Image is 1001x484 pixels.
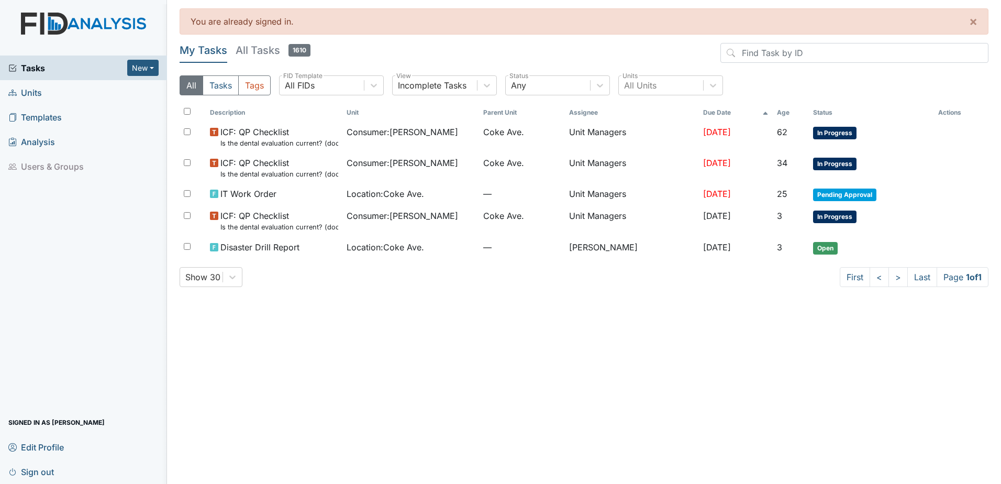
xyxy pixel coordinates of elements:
th: Toggle SortBy [479,104,565,122]
button: New [127,60,159,76]
span: In Progress [813,211,857,223]
td: Unit Managers [565,183,699,205]
span: Units [8,84,42,101]
button: All [180,75,203,95]
nav: task-pagination [840,267,988,287]
span: ICF: QP Checklist Is the dental evaluation current? (document the date, oral rating, and goal # i... [220,126,338,148]
input: Find Task by ID [720,43,988,63]
h5: All Tasks [236,43,310,58]
a: < [870,267,889,287]
td: Unit Managers [565,205,699,236]
th: Assignee [565,104,699,122]
span: Coke Ave. [483,157,524,169]
span: Consumer : [PERSON_NAME] [347,126,458,138]
span: Sign out [8,464,54,480]
button: Tasks [203,75,239,95]
div: Incomplete Tasks [398,79,466,92]
th: Toggle SortBy [809,104,933,122]
span: Disaster Drill Report [220,241,299,254]
div: You are already signed in. [180,8,988,35]
strong: 1 of 1 [966,272,982,282]
button: Tags [238,75,271,95]
span: Consumer : [PERSON_NAME] [347,157,458,169]
div: Any [511,79,526,92]
td: Unit Managers [565,122,699,152]
div: Type filter [180,75,271,95]
span: Edit Profile [8,439,64,455]
small: Is the dental evaluation current? (document the date, oral rating, and goal # if needed in the co... [220,222,338,232]
span: Analysis [8,134,55,150]
div: All Units [624,79,657,92]
span: [DATE] [703,158,731,168]
span: Pending Approval [813,189,876,201]
th: Toggle SortBy [773,104,809,122]
span: [DATE] [703,242,731,252]
span: Page [937,267,988,287]
th: Toggle SortBy [206,104,342,122]
span: 62 [777,127,787,137]
button: × [959,9,988,34]
span: Templates [8,109,62,125]
a: Last [907,267,937,287]
a: > [888,267,908,287]
small: Is the dental evaluation current? (document the date, oral rating, and goal # if needed in the co... [220,138,338,148]
div: Show 30 [185,271,220,283]
th: Toggle SortBy [699,104,773,122]
h5: My Tasks [180,43,227,58]
span: 1610 [288,44,310,57]
span: 34 [777,158,787,168]
span: IT Work Order [220,188,276,200]
span: [DATE] [703,211,731,221]
td: [PERSON_NAME] [565,237,699,259]
div: All FIDs [285,79,315,92]
input: Toggle All Rows Selected [184,108,191,115]
span: Location : Coke Ave. [347,241,424,254]
span: In Progress [813,127,857,139]
span: 3 [777,211,782,221]
span: — [483,241,561,254]
span: Signed in as [PERSON_NAME] [8,414,105,431]
th: Toggle SortBy [342,104,479,122]
span: Consumer : [PERSON_NAME] [347,210,458,222]
span: ICF: QP Checklist Is the dental evaluation current? (document the date, oral rating, and goal # i... [220,210,338,232]
span: — [483,188,561,200]
span: Coke Ave. [483,126,524,138]
span: ICF: QP Checklist Is the dental evaluation current? (document the date, oral rating, and goal # i... [220,157,338,179]
small: Is the dental evaluation current? (document the date, oral rating, and goal # if needed in the co... [220,169,338,179]
span: Coke Ave. [483,210,524,222]
span: In Progress [813,158,857,170]
span: × [969,14,977,29]
span: Open [813,242,838,255]
span: [DATE] [703,189,731,199]
a: Tasks [8,62,127,74]
span: 25 [777,189,787,199]
td: Unit Managers [565,152,699,183]
span: [DATE] [703,127,731,137]
span: Location : Coke Ave. [347,188,424,200]
a: First [840,267,870,287]
th: Actions [934,104,986,122]
span: 3 [777,242,782,252]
